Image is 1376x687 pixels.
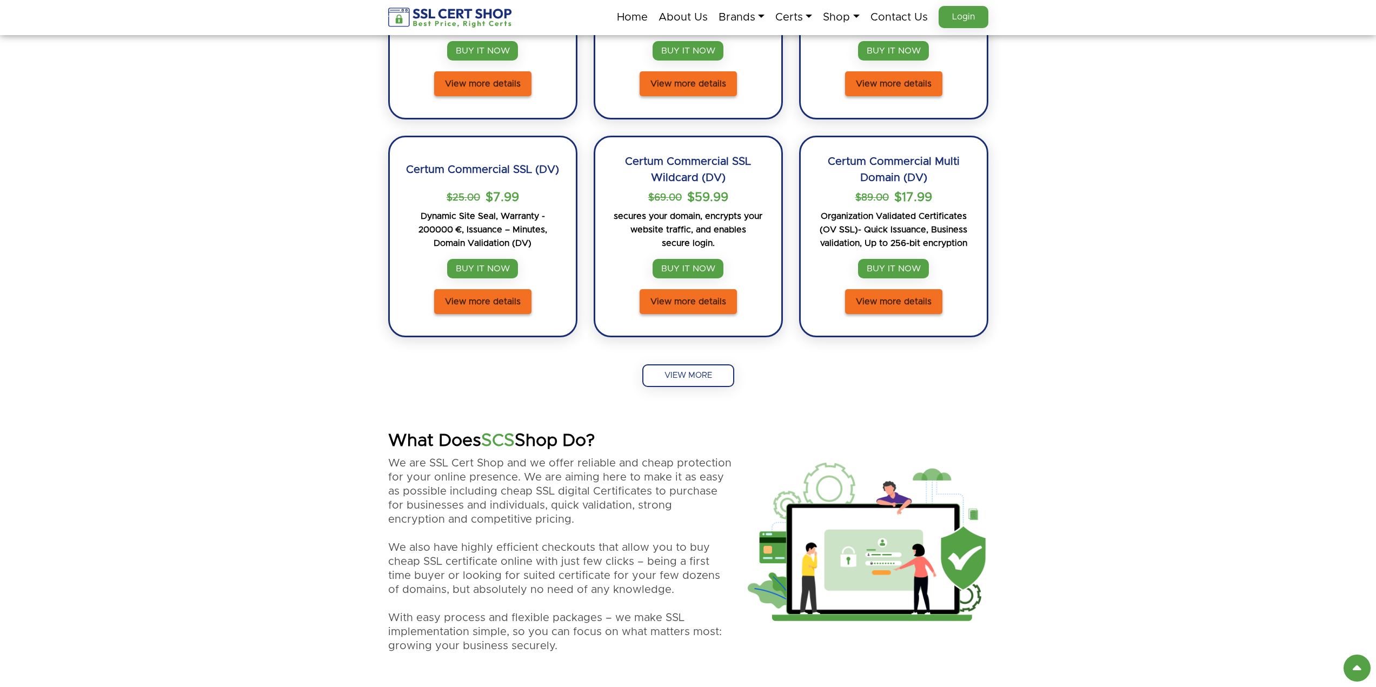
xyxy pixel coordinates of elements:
[486,190,519,206] span: $7.99
[845,71,942,96] a: View more details
[447,259,518,278] a: BUY IT NOW
[855,190,889,206] p: $89.00
[817,210,970,250] p: Organization Validated Certificates (OV SSL)- Quick Issuance, Business validation, Up to 256-bit ...
[447,190,480,206] p: $25.00
[406,210,560,250] p: Dynamic Site Seal, Warranty - 200000 €, Issuance – Minutes, Domain Validation (DV)
[858,41,929,61] a: BUY IT NOW
[481,432,515,450] strong: SCS
[640,289,737,314] a: View more details
[611,210,765,250] p: secures your domain, encrypts your website traffic, and enables secure login.
[659,6,708,29] a: About Us
[748,462,988,621] img: a man and woman using an ipad to protect from the rain with green symbols and locks on it
[817,154,970,186] h2: Certum Commercial Multi Domain (DV)
[687,190,728,206] span: $59.99
[653,259,723,278] a: BUY IT NOW
[894,190,932,206] span: $17.99
[642,364,734,387] a: VIEW MORE
[447,41,518,61] a: BUY IT NOW
[640,71,737,96] a: View more details
[719,6,765,29] a: Brands
[845,289,942,314] a: View more details
[823,6,859,29] a: Shop
[858,259,929,278] a: BUY IT NOW
[617,6,648,29] a: Home
[406,154,559,186] h2: Certum Commercial SSL (DV)
[939,6,988,28] a: Login
[434,289,531,314] a: View more details
[611,154,765,186] h2: Certum Commercial SSL Wildcard (DV)
[388,8,513,28] img: sslcertshop-logo
[648,190,682,206] p: $69.00
[870,6,928,29] a: Contact Us
[775,6,812,29] a: Certs
[653,41,723,61] a: BUY IT NOW
[388,456,732,653] p: We are SSL Cert Shop and we offer reliable and cheap protection for your online presence. We are ...
[388,430,732,452] h2: What Does Shop Do?
[434,71,531,96] a: View more details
